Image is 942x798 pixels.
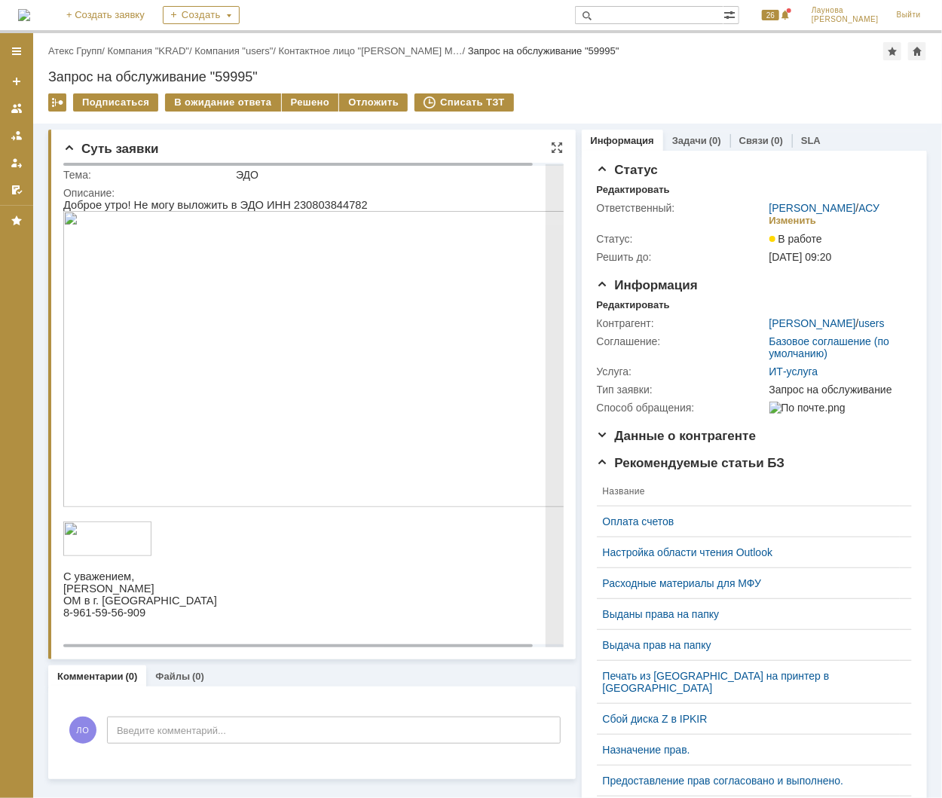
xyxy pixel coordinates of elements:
div: / [108,45,195,57]
a: Назначение прав. [603,744,894,756]
div: Услуга: [597,365,766,378]
a: АСУ [859,202,880,214]
div: Контрагент: [597,317,766,329]
div: (0) [709,135,721,146]
img: logo [18,9,30,21]
span: Лаунова [812,6,879,15]
span: ЛО [69,717,96,744]
div: Редактировать [597,184,670,196]
span: [DATE] 09:20 [769,251,832,263]
a: Мои согласования [5,178,29,202]
img: По почте.png [769,402,846,414]
div: Запрос на обслуживание [769,384,906,396]
span: Расширенный поиск [723,7,739,21]
div: / [194,45,278,57]
div: Ответственный: [597,202,766,214]
div: Статус: [597,233,766,245]
div: (0) [771,135,783,146]
div: Запрос на обслуживание "59995" [48,69,927,84]
div: Тип заявки: [597,384,766,396]
a: Заявки на командах [5,96,29,121]
a: Информация [591,135,654,146]
a: Оплата счетов [603,515,894,527]
a: Задачи [672,135,707,146]
div: Запрос на обслуживание "59995" [468,45,619,57]
div: / [769,317,885,329]
div: Решить до: [597,251,766,263]
span: Информация [597,278,698,292]
span: Рекомендуемые статьи БЗ [597,456,785,470]
a: Выдача прав на папку [603,639,894,651]
span: Данные о контрагенте [597,429,757,443]
a: Компания "users" [194,45,273,57]
a: Сбой диска Z в IPKIR [603,713,894,725]
a: Расходные материалы для МФУ [603,577,894,589]
div: Соглашение: [597,335,766,347]
a: SLA [801,135,821,146]
div: Редактировать [597,299,670,311]
a: Перейти на домашнюю страницу [18,9,30,21]
a: Контактное лицо "[PERSON_NAME] М… [279,45,463,57]
div: На всю страницу [552,142,564,154]
a: Создать заявку [5,69,29,93]
a: Атекс Групп [48,45,102,57]
span: Статус [597,163,658,177]
a: ИТ-услуга [769,365,818,378]
a: Настройка области чтения Outlook [603,546,894,558]
div: / [769,202,880,214]
div: Создать [163,6,240,24]
div: ЭДО [236,169,588,181]
div: (0) [192,671,204,682]
div: (0) [126,671,138,682]
a: Связи [739,135,769,146]
div: / [48,45,108,57]
div: Тема: [63,169,233,181]
a: users [859,317,885,329]
span: В работе [769,233,822,245]
a: Печать из [GEOGRAPHIC_DATA] на принтер в [GEOGRAPHIC_DATA] [603,670,894,694]
a: Комментарии [57,671,124,682]
div: / [279,45,468,57]
a: Базовое соглашение (по умолчанию) [769,335,890,359]
div: Изменить [769,215,817,227]
a: Компания "KRAD" [108,45,189,57]
div: Описание: [63,187,591,199]
div: Способ обращения: [597,402,766,414]
div: Сделать домашней страницей [908,42,926,60]
a: [PERSON_NAME] [769,202,856,214]
a: [PERSON_NAME] [769,317,856,329]
a: Выданы права на папку [603,608,894,620]
div: Работа с массовостью [48,93,66,112]
a: Файлы [155,671,190,682]
a: Мои заявки [5,151,29,175]
a: Предоставление прав согласовано и выполнено. [603,775,894,787]
span: Суть заявки [63,142,158,156]
th: Название [597,477,900,506]
span: 26 [762,10,779,20]
div: Добавить в избранное [883,42,901,60]
a: Заявки в моей ответственности [5,124,29,148]
span: [PERSON_NAME] [812,15,879,24]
